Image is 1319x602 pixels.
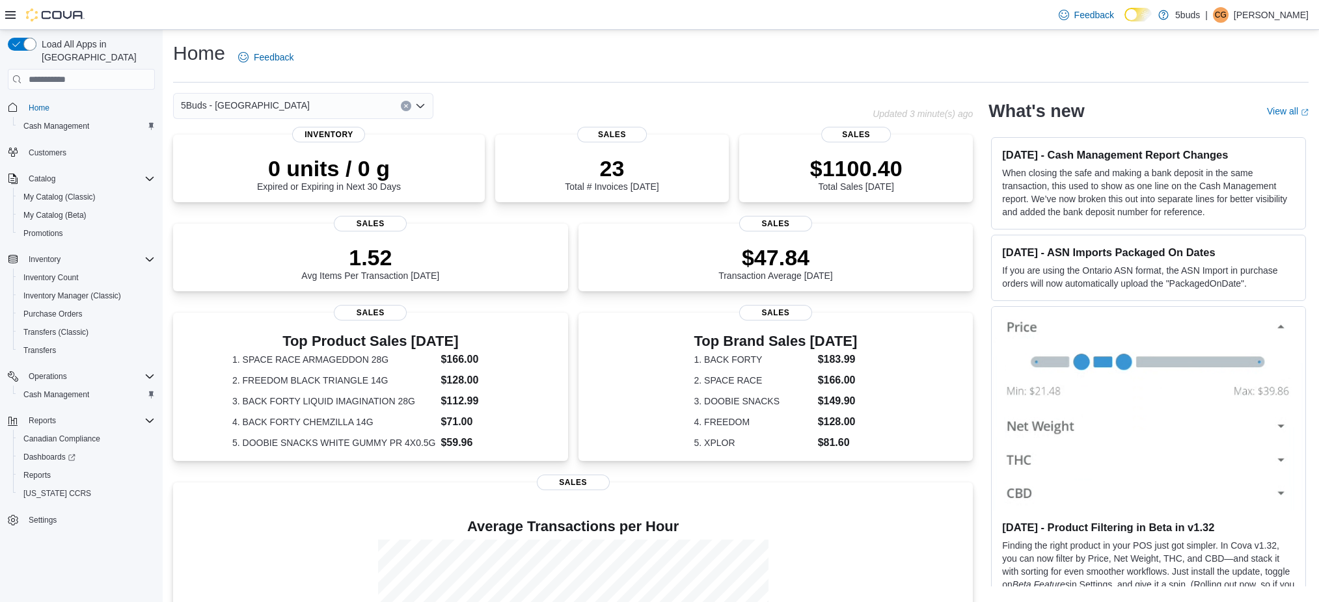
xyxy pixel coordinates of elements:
a: Purchase Orders [18,306,88,322]
p: $1100.40 [810,155,903,181]
svg: External link [1301,109,1309,116]
div: Cheyanne Gauthier [1213,7,1229,23]
button: Inventory [3,250,160,268]
span: Customers [29,148,66,158]
span: Cash Management [18,387,155,402]
span: Sales [334,305,407,321]
button: Clear input [401,101,411,111]
a: Feedback [1054,2,1119,28]
a: Dashboards [13,448,160,466]
span: Sales [739,305,812,321]
h3: [DATE] - Product Filtering in Beta in v1.32 [1002,521,1295,534]
a: Cash Management [18,118,94,134]
button: Inventory Manager (Classic) [13,287,160,305]
div: Transaction Average [DATE] [718,244,833,281]
a: Feedback [233,44,299,70]
span: My Catalog (Beta) [23,210,87,220]
a: Settings [23,512,62,528]
span: Promotions [18,226,155,241]
input: Dark Mode [1124,8,1152,21]
a: Cash Management [18,387,94,402]
span: Sales [537,475,610,490]
button: Settings [3,510,160,529]
dd: $183.99 [818,352,858,367]
button: Transfers (Classic) [13,323,160,341]
button: Inventory Count [13,268,160,287]
button: Promotions [13,224,160,242]
span: Reports [29,415,56,426]
dt: 5. XPLOR [694,436,813,449]
button: My Catalog (Beta) [13,206,160,224]
dd: $166.00 [818,373,858,388]
button: Purchase Orders [13,305,160,323]
button: Reports [23,413,61,428]
a: Canadian Compliance [18,431,105,447]
a: Transfers [18,343,61,358]
span: Dark Mode [1124,21,1125,22]
dd: $128.00 [441,373,508,388]
h3: Top Product Sales [DATE] [232,334,509,349]
p: If you are using the Ontario ASN format, the ASN Import in purchase orders will now automatically... [1002,264,1295,290]
dd: $166.00 [441,352,508,367]
span: Settings [29,515,57,525]
span: Inventory Count [18,270,155,285]
button: Cash Management [13,117,160,135]
span: Feedback [254,51,293,64]
span: Transfers (Classic) [23,327,88,337]
p: | [1205,7,1208,23]
span: Transfers [18,343,155,358]
span: Operations [29,371,67,382]
a: Promotions [18,226,68,241]
dt: 1. BACK FORTY [694,353,813,366]
span: Sales [739,216,812,231]
a: Dashboards [18,449,81,465]
h4: Average Transactions per Hour [184,519,962,534]
div: Total Sales [DATE] [810,155,903,192]
span: Cash Management [23,389,89,400]
span: Reports [18,467,155,483]
h3: [DATE] - ASN Imports Packaged On Dates [1002,246,1295,259]
p: 5buds [1175,7,1200,23]
span: Cash Management [18,118,155,134]
span: Catalog [29,174,55,184]
dd: $128.00 [818,414,858,430]
dt: 2. FREEDOM BLACK TRIANGLE 14G [232,374,435,387]
span: Purchase Orders [18,306,155,322]
span: 5Buds - [GEOGRAPHIC_DATA] [181,98,310,113]
span: Inventory Count [23,272,79,283]
span: Reports [23,470,51,480]
span: Purchase Orders [23,309,83,319]
span: Sales [334,216,407,231]
button: Open list of options [415,101,426,111]
button: Reports [3,412,160,430]
h3: [DATE] - Cash Management Report Changes [1002,148,1295,161]
span: Inventory [23,252,155,267]
span: Customers [23,144,155,161]
span: CG [1215,7,1227,23]
span: Home [29,103,49,113]
div: Expired or Expiring in Next 30 Days [257,155,401,192]
dt: 3. DOOBIE SNACKS [694,395,813,408]
span: Inventory [292,127,365,142]
p: 23 [565,155,659,181]
dt: 5. DOOBIE SNACKS WHITE GUMMY PR 4X0.5G [232,436,435,449]
span: Inventory Manager (Classic) [23,291,121,301]
span: Settings [23,512,155,528]
span: My Catalog (Classic) [23,192,96,202]
div: Avg Items Per Transaction [DATE] [301,244,439,281]
span: Washington CCRS [18,486,155,501]
em: Beta Features [1013,579,1070,590]
p: $47.84 [718,244,833,270]
button: Cash Management [13,386,160,404]
span: Promotions [23,228,63,239]
span: Inventory Manager (Classic) [18,288,155,304]
a: [US_STATE] CCRS [18,486,96,501]
a: My Catalog (Beta) [18,207,92,223]
dt: 1. SPACE RACE ARMAGEDDON 28G [232,353,435,366]
div: Total # Invoices [DATE] [565,155,659,192]
button: Reports [13,466,160,484]
span: Cash Management [23,121,89,131]
span: Sales [577,127,647,142]
dd: $81.60 [818,435,858,451]
span: Dashboards [23,452,75,462]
